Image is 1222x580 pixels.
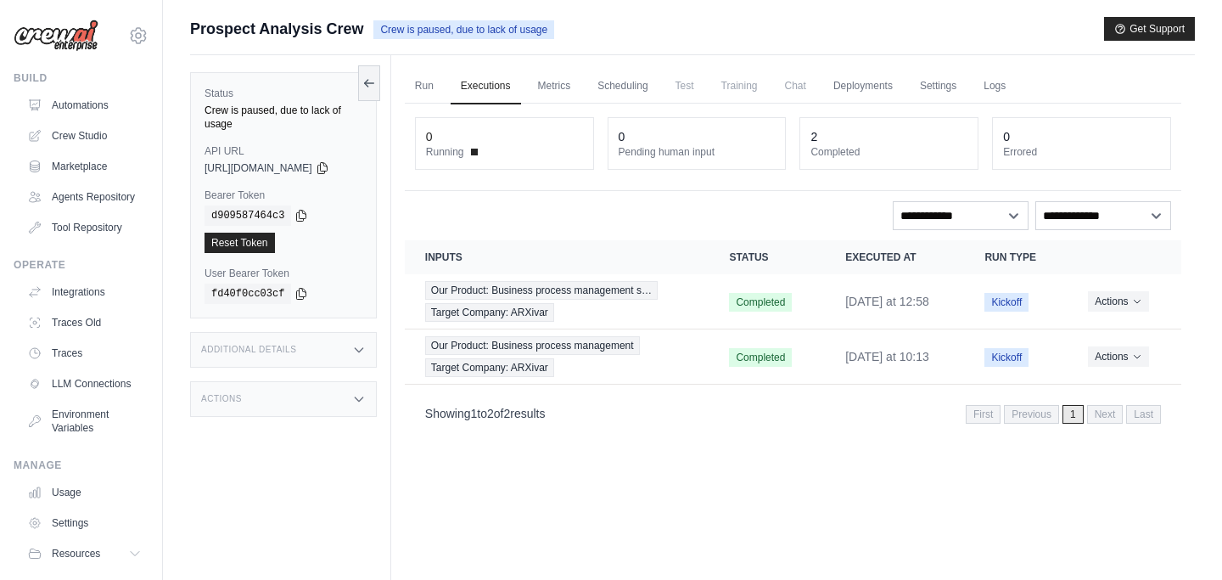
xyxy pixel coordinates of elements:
code: d909587464c3 [205,206,291,226]
span: Completed [729,293,792,312]
a: Run [405,69,444,104]
span: 2 [503,407,510,420]
span: Next [1087,405,1124,424]
a: LLM Connections [20,370,149,397]
a: View execution details for Our Product [425,336,689,377]
img: Logo [14,20,98,52]
button: Actions for execution [1088,291,1148,312]
a: Traces Old [20,309,149,336]
a: Settings [20,510,149,537]
div: Operate [14,258,149,272]
button: Resources [20,540,149,567]
span: Kickoff [984,348,1029,367]
span: Resources [52,547,100,560]
a: Scheduling [587,69,658,104]
a: Traces [20,340,149,367]
th: Status [709,240,825,274]
button: Actions for execution [1088,346,1148,367]
span: 2 [487,407,494,420]
span: First [966,405,1001,424]
label: Status [205,87,362,100]
span: Last [1126,405,1161,424]
th: Run Type [964,240,1068,274]
section: Crew executions table [405,240,1181,435]
div: 0 [1003,128,1010,145]
h3: Actions [201,394,242,404]
span: 1 [1062,405,1084,424]
span: Test [665,69,704,103]
a: Integrations [20,279,149,306]
span: Training is not available until the deployment is complete [711,69,768,103]
span: Completed [729,348,792,367]
span: [URL][DOMAIN_NAME] [205,161,312,175]
nav: Pagination [966,405,1161,424]
div: Manage [14,459,149,472]
span: Our Product: Business process management s… [425,281,658,300]
label: API URL [205,144,362,158]
span: Prospect Analysis Crew [190,17,363,41]
span: Crew is paused, due to lack of usage [373,20,554,39]
span: Our Product: Business process management [425,336,640,355]
h3: Additional Details [201,345,296,355]
a: Environment Variables [20,401,149,442]
span: 1 [471,407,478,420]
label: User Bearer Token [205,267,362,280]
span: Target Company: ARXivar [425,358,554,377]
a: Logs [973,69,1016,104]
div: 2 [810,128,817,145]
span: Chat is not available until the deployment is complete [775,69,816,103]
a: Automations [20,92,149,119]
span: Kickoff [984,293,1029,312]
time: September 18, 2025 at 12:58 CEST [845,295,929,308]
th: Executed at [825,240,964,274]
code: fd40f0cc03cf [205,284,291,304]
div: Build [14,71,149,85]
th: Inputs [405,240,709,274]
dt: Errored [1003,145,1160,159]
a: Agents Repository [20,183,149,211]
a: Crew Studio [20,122,149,149]
a: Reset Token [205,233,275,253]
a: View execution details for Our Product [425,281,689,322]
span: Target Company: ARXivar [425,303,554,322]
p: Showing to of results [425,405,546,422]
dt: Completed [810,145,967,159]
a: Executions [451,69,521,104]
div: 0 [426,128,433,145]
div: Crew is paused, due to lack of usage [205,104,362,131]
a: Settings [910,69,967,104]
span: Running [426,145,464,159]
nav: Pagination [405,391,1181,435]
label: Bearer Token [205,189,362,202]
a: Metrics [528,69,581,104]
a: Tool Repository [20,214,149,241]
button: Get Support [1104,17,1195,41]
a: Usage [20,479,149,506]
a: Marketplace [20,153,149,180]
time: September 18, 2025 at 10:13 CEST [845,350,929,363]
dt: Pending human input [619,145,776,159]
a: Deployments [823,69,903,104]
div: 0 [619,128,625,145]
span: Previous [1004,405,1059,424]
